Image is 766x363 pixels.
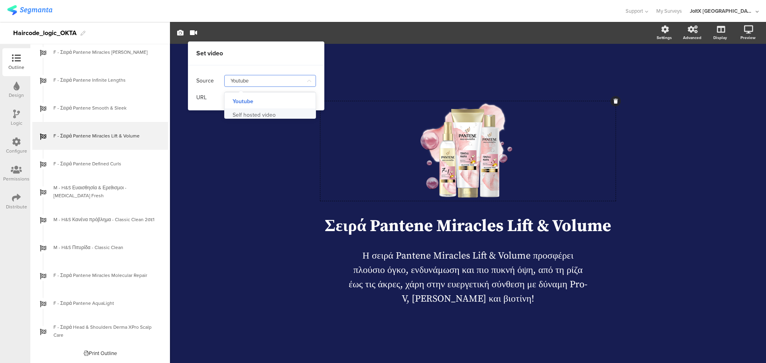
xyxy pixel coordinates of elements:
[320,216,616,237] p: Σειρά Pantene Miracles Lift & Volume
[196,49,223,58] span: Set video
[196,91,207,104] div: URL
[53,184,156,200] span: M - H&S Ευαισθησία & Ερεθισμοι - [MEDICAL_DATA] Fresh
[53,243,156,251] span: M - H&S Πιτυρίδα - Classic Clean
[32,178,168,206] a: M - H&S Ευαισθησία & Ερεθισμοι - [MEDICAL_DATA] Fresh
[6,147,27,155] div: Configure
[3,175,30,182] div: Permissions
[53,48,156,56] span: F - Σειρά Pantene Miracles [PERSON_NAME]
[32,150,168,178] a: F - Σειρά Pantene Defined Curls
[32,233,168,261] a: M - H&S Πιτυρίδα - Classic Clean
[7,5,52,15] img: segmanta logo
[53,216,156,224] span: M - H&S Κανένα πρόβλημα - Classic Clean 2σε1
[8,64,24,71] div: Outline
[32,122,168,150] a: F - Σειρά Pantene Miracles Lift & Volume
[683,35,701,41] div: Advanced
[53,104,156,112] span: F - Σειρά Pantene Smooth & Sleek
[53,323,156,339] span: F - Σειρά Head & Shoulders Derma XPro Scalp Care
[11,120,22,127] div: Logic
[348,249,588,306] p: Η σειρά Pantene Miracles Lift & Volume προσφέρει πλούσιο όγκο, ενδυνάμωση και πιο πυκνή όψη, από ...
[233,95,253,108] div: Youtube
[657,35,672,41] div: Settings
[32,94,168,122] a: F - Σειρά Pantene Smooth & Sleek
[32,317,168,345] a: F - Σειρά Head & Shoulders Derma XPro Scalp Care
[713,35,727,41] div: Display
[32,261,168,289] a: F - Σειρά Pantene Miracles Molecular Repair
[32,289,168,317] a: F - Σειρά Pantene AquaLight
[53,299,156,307] span: F - Σειρά Pantene AquaLight
[53,160,156,168] span: F - Σειρά Pantene Defined Curls
[53,76,156,84] span: F - Σειρά Pantene Infinite Lengths
[32,66,168,94] a: F - Σειρά Pantene Infinite Lengths
[224,75,316,87] input: Select video source
[53,271,156,279] span: F - Σειρά Pantene Miracles Molecular Repair
[626,7,643,15] span: Support
[6,203,27,210] div: Distribute
[53,132,156,140] span: F - Σειρά Pantene Miracles Lift & Volume
[233,108,276,122] div: Self hosted video
[84,349,117,357] div: Print Outline
[196,75,214,87] div: Source
[740,35,756,41] div: Preview
[32,206,168,233] a: M - H&S Κανένα πρόβλημα - Classic Clean 2σε1
[32,38,168,66] a: F - Σειρά Pantene Miracles [PERSON_NAME]
[13,27,77,39] div: Haircode_logic_OKTA
[690,7,754,15] div: JoltX [GEOGRAPHIC_DATA]
[9,92,24,99] div: Design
